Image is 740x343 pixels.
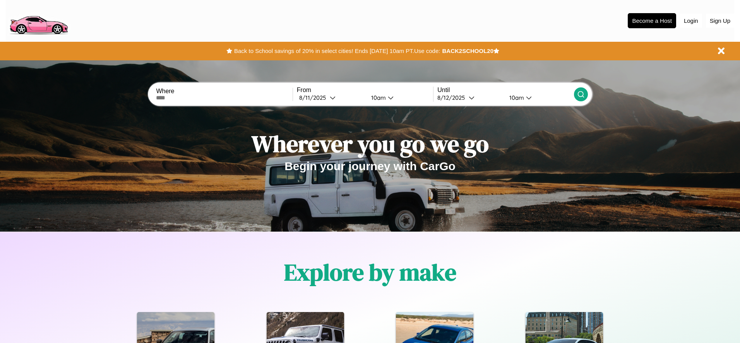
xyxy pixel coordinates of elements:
button: Login [680,14,702,28]
button: Become a Host [628,13,676,28]
label: Until [437,87,574,94]
button: Back to School savings of 20% in select cities! Ends [DATE] 10am PT.Use code: [232,46,442,56]
label: Where [156,88,292,95]
button: Sign Up [706,14,734,28]
div: 10am [367,94,388,101]
div: 8 / 12 / 2025 [437,94,469,101]
div: 8 / 11 / 2025 [299,94,330,101]
b: BACK2SCHOOL20 [442,48,493,54]
button: 8/11/2025 [297,94,365,102]
h1: Explore by make [284,256,456,288]
img: logo [6,4,71,36]
div: 10am [505,94,526,101]
label: From [297,87,433,94]
button: 10am [503,94,574,102]
button: 10am [365,94,433,102]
